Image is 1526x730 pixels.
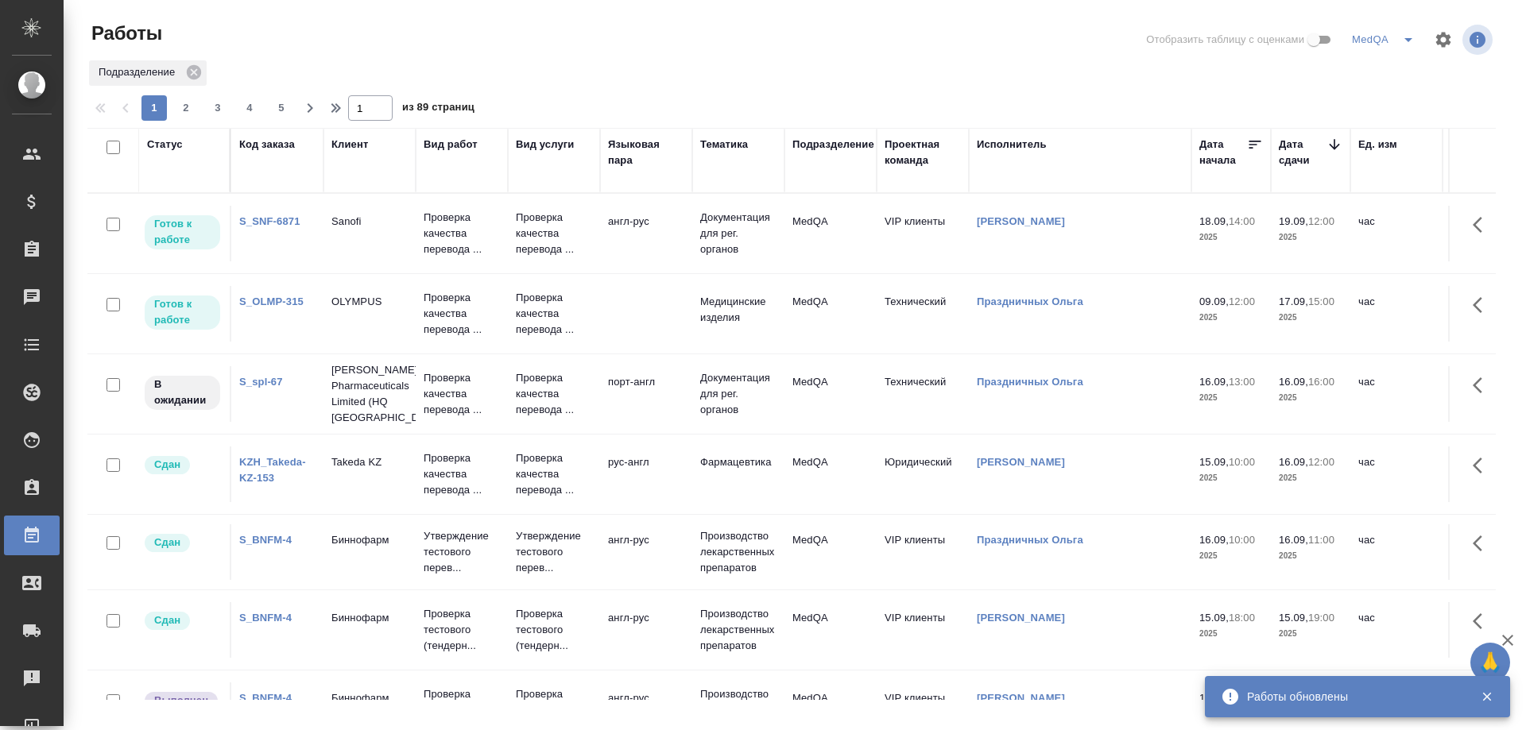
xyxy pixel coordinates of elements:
p: [PERSON_NAME] Pharmaceuticals Limited (HQ [GEOGRAPHIC_DATA]) [331,362,408,426]
button: Здесь прячутся важные кнопки [1463,366,1501,404]
div: Работы обновлены [1247,689,1457,705]
a: KZH_Takeda-KZ-153 [239,456,306,484]
p: Сдан [154,535,180,550]
p: 13:00 [1229,376,1255,388]
p: 15.09, [1199,456,1229,468]
td: Юридический [877,446,969,502]
p: 16:00 [1308,376,1334,388]
a: Праздничных Ольга [977,534,1083,546]
p: Утверждение тестового перев... [516,528,592,576]
td: 1 [1443,524,1522,580]
p: Документация для рег. органов [700,370,777,418]
a: S_BNFM-4 [239,692,292,704]
p: Проверка тестового (тендерн... [516,606,592,654]
div: Проектная команда [885,137,961,168]
p: Выполнен [154,693,208,709]
td: MedQA [784,286,877,342]
p: Производство лекарственных препаратов [700,528,777,576]
div: Подразделение [89,60,207,86]
p: OLYMPUS [331,294,408,310]
td: MedQA [784,206,877,261]
p: 2025 [1199,626,1263,642]
td: англ-рус [600,206,692,261]
td: MedQA [784,446,877,502]
p: 15.09, [1199,692,1229,704]
span: 🙏 [1477,646,1504,679]
td: 1 [1443,366,1522,422]
p: Подразделение [99,64,180,80]
td: час [1350,524,1443,580]
a: [PERSON_NAME] [977,456,1065,468]
a: S_BNFM-4 [239,612,292,624]
a: S_OLMP-315 [239,295,304,307]
p: 14:00 [1229,215,1255,227]
p: 12:00 [1308,215,1334,227]
p: Проверка качества перевода ... [516,370,592,418]
p: 2025 [1199,548,1263,564]
a: Праздничных Ольга [977,376,1083,388]
div: Клиент [331,137,368,153]
p: 15.09, [1279,612,1308,624]
p: Проверка качества перевода ... [516,450,592,498]
div: Тематика [700,137,748,153]
button: 🙏 [1470,643,1510,682]
p: Готов к работе [154,296,211,328]
td: час [1350,366,1443,422]
p: Производство лекарственных препаратов [700,606,777,654]
div: Статус [147,137,183,153]
p: 10:00 [1229,534,1255,546]
td: MedQA [784,602,877,658]
p: 11:00 [1308,534,1334,546]
div: Исполнитель назначен, приступать к работе пока рано [143,374,222,411]
p: Sanofi [331,214,408,230]
p: Сдан [154,612,180,628]
td: час [1350,602,1443,658]
p: Проверка качества перевода ... [424,210,500,257]
div: Код заказа [239,137,295,153]
a: S_spl-67 [239,376,283,388]
a: S_SNF-6871 [239,215,300,227]
span: Настроить таблицу [1424,21,1462,59]
p: 10:00 [1229,456,1255,468]
span: 5 [269,100,294,116]
p: 2025 [1199,470,1263,486]
td: VIP клиенты [877,524,969,580]
span: из 89 страниц [402,98,474,121]
a: [PERSON_NAME] [977,612,1065,624]
td: 4 [1443,286,1522,342]
p: Проверка качества перевода ... [424,450,500,498]
button: 4 [237,95,262,121]
p: Проверка качества перевода ... [424,370,500,418]
p: 16.09, [1279,456,1308,468]
span: 3 [205,100,230,116]
div: Менеджер проверил работу исполнителя, передает ее на следующий этап [143,532,222,554]
p: Биннофарм [331,610,408,626]
p: 19:00 [1308,612,1334,624]
td: час [1350,206,1443,261]
a: S_BNFM-4 [239,534,292,546]
td: рус-англ [600,446,692,502]
td: порт-англ [600,366,692,422]
div: Менеджер проверил работу исполнителя, передает ее на следующий этап [143,610,222,632]
span: Отобразить таблицу с оценками [1146,32,1304,48]
p: 15:00 [1308,295,1334,307]
button: 3 [205,95,230,121]
button: Закрыть [1470,689,1503,704]
td: MedQA [784,524,877,580]
p: 2025 [1279,230,1342,245]
td: час [1350,446,1443,502]
p: Сдан [154,457,180,473]
button: Здесь прячутся важные кнопки [1463,286,1501,324]
span: Работы [87,21,162,46]
button: Здесь прячутся важные кнопки [1463,524,1501,562]
div: Языковая пара [608,137,684,168]
p: В ожидании [154,377,211,408]
p: Документация для рег. органов [700,210,777,257]
div: Менеджер проверил работу исполнителя, передает ее на следующий этап [143,454,222,476]
div: Вид работ [424,137,478,153]
p: 09.09, [1199,295,1229,307]
p: 2025 [1199,390,1263,406]
button: Здесь прячутся важные кнопки [1463,602,1501,640]
div: Подразделение [792,137,874,153]
p: 2025 [1279,470,1342,486]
